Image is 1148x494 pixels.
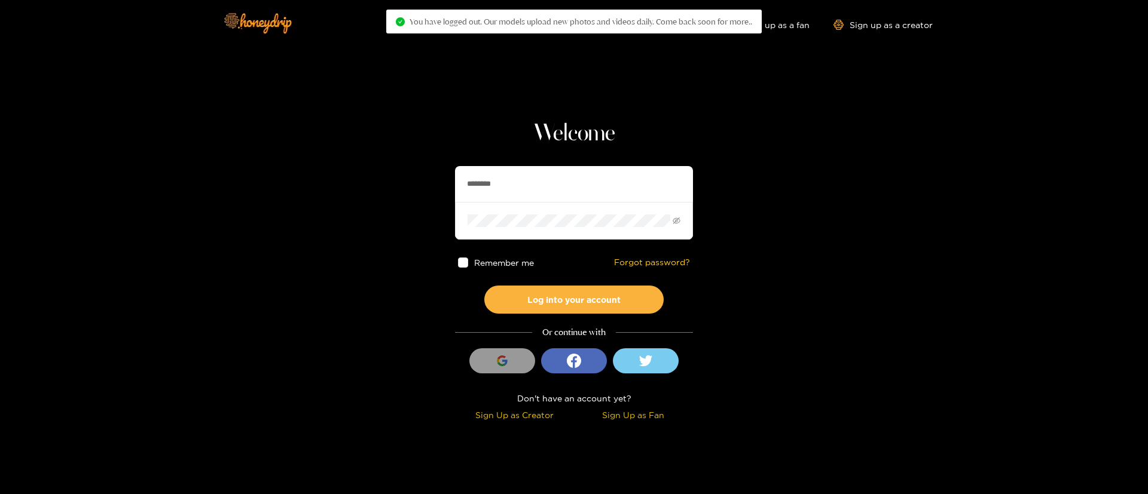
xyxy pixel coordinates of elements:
h1: Welcome [455,119,693,148]
span: check-circle [396,17,405,26]
a: Sign up as a fan [728,20,810,30]
span: You have logged out. Our models upload new photos and videos daily. Come back soon for more.. [410,17,752,26]
div: Sign Up as Fan [577,408,690,422]
a: Sign up as a creator [833,20,933,30]
a: Forgot password? [614,257,690,268]
div: Don't have an account yet? [455,391,693,405]
div: Sign Up as Creator [458,408,571,422]
div: Or continue with [455,326,693,339]
button: Log into your account [484,286,664,314]
span: eye-invisible [673,217,680,225]
span: Remember me [474,258,534,267]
